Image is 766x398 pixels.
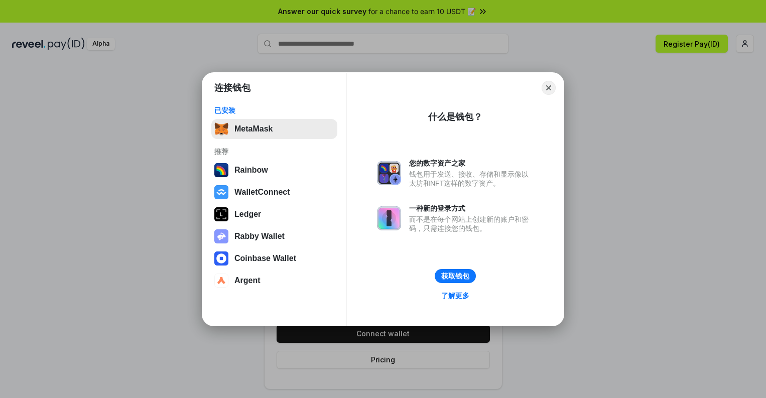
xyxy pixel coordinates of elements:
button: WalletConnect [211,182,337,202]
div: 已安装 [214,106,334,115]
img: svg+xml,%3Csvg%20fill%3D%22none%22%20height%3D%2233%22%20viewBox%3D%220%200%2035%2033%22%20width%... [214,122,228,136]
div: Argent [234,276,261,285]
div: 推荐 [214,147,334,156]
button: Coinbase Wallet [211,248,337,269]
button: Argent [211,271,337,291]
div: Coinbase Wallet [234,254,296,263]
img: svg+xml,%3Csvg%20width%3D%2228%22%20height%3D%2228%22%20viewBox%3D%220%200%2028%2028%22%20fill%3D... [214,274,228,288]
div: 一种新的登录方式 [409,204,534,213]
img: svg+xml,%3Csvg%20xmlns%3D%22http%3A%2F%2Fwww.w3.org%2F2000%2Fsvg%22%20fill%3D%22none%22%20viewBox... [214,229,228,243]
a: 了解更多 [435,289,475,302]
img: svg+xml,%3Csvg%20width%3D%22120%22%20height%3D%22120%22%20viewBox%3D%220%200%20120%20120%22%20fil... [214,163,228,177]
div: 了解更多 [441,291,469,300]
div: 什么是钱包？ [428,111,482,123]
img: svg+xml,%3Csvg%20width%3D%2228%22%20height%3D%2228%22%20viewBox%3D%220%200%2028%2028%22%20fill%3D... [214,185,228,199]
button: Rabby Wallet [211,226,337,246]
div: 而不是在每个网站上创建新的账户和密码，只需连接您的钱包。 [409,215,534,233]
button: Ledger [211,204,337,224]
img: svg+xml,%3Csvg%20xmlns%3D%22http%3A%2F%2Fwww.w3.org%2F2000%2Fsvg%22%20width%3D%2228%22%20height%3... [214,207,228,221]
div: MetaMask [234,124,273,134]
button: MetaMask [211,119,337,139]
button: 获取钱包 [435,269,476,283]
div: Ledger [234,210,261,219]
div: 获取钱包 [441,272,469,281]
button: Close [542,81,556,95]
h1: 连接钱包 [214,82,250,94]
img: svg+xml,%3Csvg%20xmlns%3D%22http%3A%2F%2Fwww.w3.org%2F2000%2Fsvg%22%20fill%3D%22none%22%20viewBox... [377,161,401,185]
div: 您的数字资产之家 [409,159,534,168]
div: 钱包用于发送、接收、存储和显示像以太坊和NFT这样的数字资产。 [409,170,534,188]
div: Rabby Wallet [234,232,285,241]
img: svg+xml,%3Csvg%20xmlns%3D%22http%3A%2F%2Fwww.w3.org%2F2000%2Fsvg%22%20fill%3D%22none%22%20viewBox... [377,206,401,230]
div: Rainbow [234,166,268,175]
img: svg+xml,%3Csvg%20width%3D%2228%22%20height%3D%2228%22%20viewBox%3D%220%200%2028%2028%22%20fill%3D... [214,251,228,266]
div: WalletConnect [234,188,290,197]
button: Rainbow [211,160,337,180]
